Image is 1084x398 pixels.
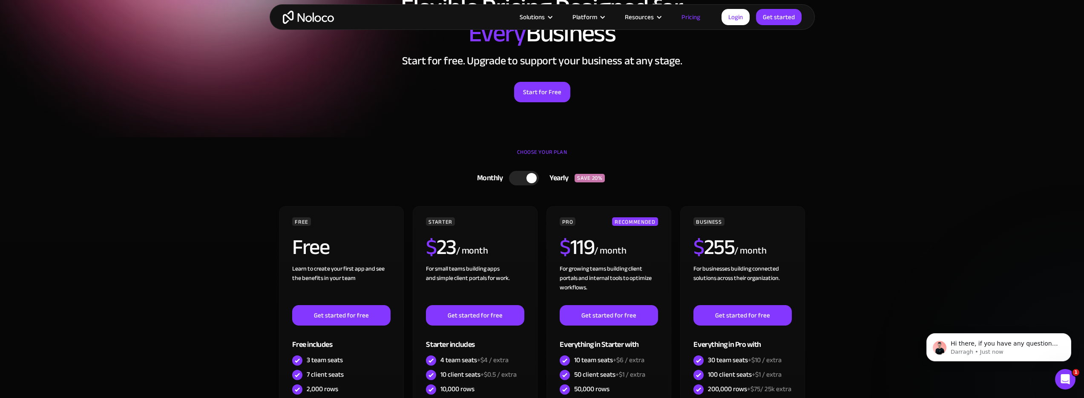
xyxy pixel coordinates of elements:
[292,236,329,258] h2: Free
[572,12,597,23] div: Platform
[693,326,791,353] div: Everything in Pro with
[560,217,575,226] div: PRO
[693,264,791,305] div: For businesses building connected solutions across their organization. ‍
[292,264,390,305] div: Learn to create your first app and see the benefits in your team ‍
[456,244,488,258] div: / month
[292,326,390,353] div: Free includes
[426,227,437,267] span: $
[307,355,343,365] div: 3 team seats
[509,12,562,23] div: Solutions
[292,217,311,226] div: FREE
[612,217,658,226] div: RECOMMENDED
[693,227,704,267] span: $
[734,244,766,258] div: / month
[708,384,791,394] div: 200,000 rows
[426,236,456,258] h2: 23
[574,384,610,394] div: 50,000 rows
[539,172,575,185] div: Yearly
[1072,369,1079,376] span: 1
[514,82,570,102] a: Start for Free
[914,315,1084,375] iframe: Intercom notifications message
[560,305,658,326] a: Get started for free
[560,264,658,305] div: For growing teams building client portals and internal tools to optimize workflows.
[748,354,782,366] span: +$10 / extra
[574,370,645,379] div: 50 client seats
[480,368,517,381] span: +$0.5 / extra
[693,236,734,258] h2: 255
[307,384,338,394] div: 2,000 rows
[426,326,524,353] div: Starter includes
[466,172,509,185] div: Monthly
[613,354,644,366] span: +$6 / extra
[440,355,509,365] div: 4 team seats
[426,305,524,326] a: Get started for free
[1055,369,1075,389] iframe: Intercom live chat
[594,244,626,258] div: / month
[693,217,724,226] div: BUSINESS
[574,355,644,365] div: 10 team seats
[520,12,545,23] div: Solutions
[307,370,344,379] div: 7 client seats
[283,11,334,24] a: home
[693,305,791,326] a: Get started for free
[560,236,594,258] h2: 119
[747,383,791,395] span: +$75/ 25k extra
[614,12,671,23] div: Resources
[575,174,605,182] div: SAVE 20%
[752,368,782,381] span: +$1 / extra
[560,227,570,267] span: $
[722,9,750,25] a: Login
[615,368,645,381] span: +$1 / extra
[477,354,509,366] span: +$4 / extra
[440,370,517,379] div: 10 client seats
[426,264,524,305] div: For small teams building apps and simple client portals for work. ‍
[671,12,711,23] a: Pricing
[708,370,782,379] div: 100 client seats
[708,355,782,365] div: 30 team seats
[426,217,454,226] div: STARTER
[562,12,614,23] div: Platform
[292,305,390,326] a: Get started for free
[560,326,658,353] div: Everything in Starter with
[278,55,806,67] h2: Start for free. Upgrade to support your business at any stage.
[756,9,802,25] a: Get started
[625,12,654,23] div: Resources
[440,384,474,394] div: 10,000 rows
[278,146,806,167] div: CHOOSE YOUR PLAN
